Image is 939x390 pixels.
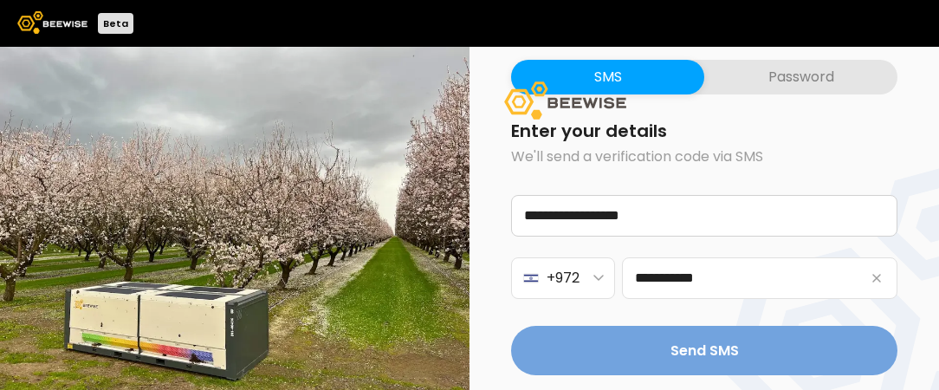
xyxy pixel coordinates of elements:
span: Send SMS [670,340,739,361]
button: SMS [511,60,704,94]
button: Clear phone number [866,268,887,289]
p: We'll send a verification code via SMS [511,146,897,167]
img: Beewise logo [17,11,87,34]
h2: Enter your details [511,122,897,140]
div: Beta [98,13,133,34]
button: Password [704,60,897,94]
button: Send SMS [511,326,897,375]
button: +972 [511,257,615,299]
span: +972 [547,267,580,289]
